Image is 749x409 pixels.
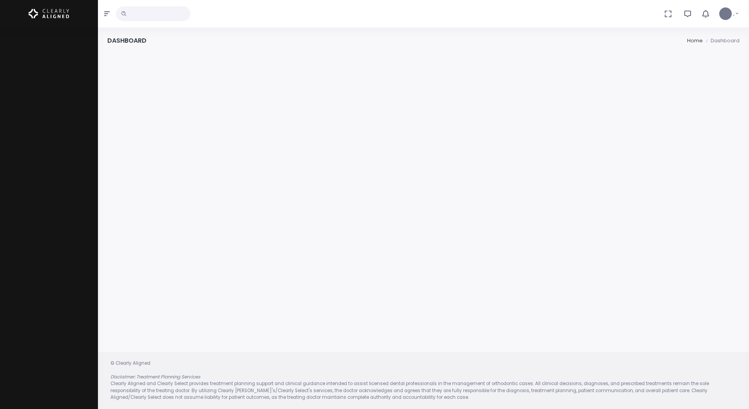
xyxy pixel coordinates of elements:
[733,10,735,18] span: ,
[703,37,740,45] li: Dashboard
[107,37,147,44] h4: Dashboard
[687,37,703,45] li: Home
[103,360,744,401] div: © Clearly Aligned Clearly Aligned and Clearly Select provides treatment planning support and clin...
[110,374,200,380] em: Disclaimer: Treatment Planning Services
[29,5,69,22] img: Logo Horizontal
